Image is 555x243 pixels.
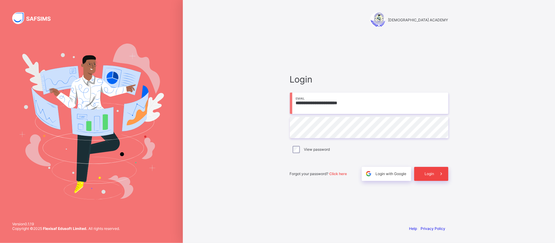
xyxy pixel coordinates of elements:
[304,147,330,152] label: View password
[425,171,434,176] span: Login
[421,226,446,231] a: Privacy Policy
[376,171,407,176] span: Login with Google
[12,226,120,231] span: Copyright © 2025 All rights reserved.
[290,74,448,85] span: Login
[365,170,372,177] img: google.396cfc9801f0270233282035f929180a.svg
[388,18,448,22] span: [DEMOGRAPHIC_DATA] ACADEMY
[12,12,58,24] img: SAFSIMS Logo
[329,171,347,176] a: Click here
[19,44,164,199] img: Hero Image
[409,226,417,231] a: Help
[43,226,87,231] strong: Flexisaf Edusoft Limited.
[290,171,347,176] span: Forgot your password?
[12,222,120,226] span: Version 0.1.19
